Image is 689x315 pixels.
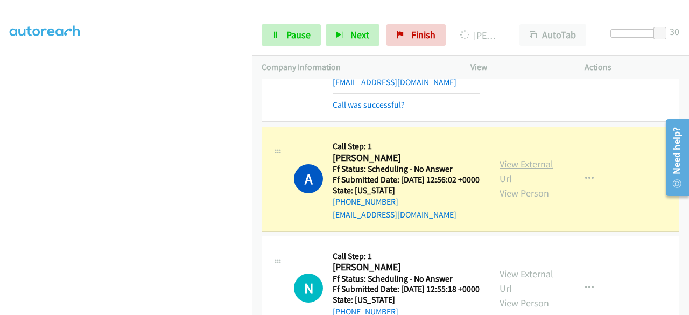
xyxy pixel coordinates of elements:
[519,24,586,46] button: AutoTab
[326,24,379,46] button: Next
[500,187,549,199] a: View Person
[585,61,679,74] p: Actions
[333,100,405,110] a: Call was successful?
[294,164,323,193] h1: A
[350,29,369,41] span: Next
[294,274,323,303] h1: N
[333,295,480,305] h5: State: [US_STATE]
[333,284,480,295] h5: Ff Submitted Date: [DATE] 12:55:18 +0000
[262,61,451,74] p: Company Information
[470,61,565,74] p: View
[500,297,549,309] a: View Person
[500,158,553,185] a: View External Url
[333,164,480,174] h5: Ff Status: Scheduling - No Answer
[333,251,480,262] h5: Call Step: 1
[286,29,311,41] span: Pause
[460,28,500,43] p: [PERSON_NAME]
[333,174,480,185] h5: Ff Submitted Date: [DATE] 12:56:02 +0000
[386,24,446,46] a: Finish
[658,115,689,200] iframe: Resource Center
[333,152,476,164] h2: [PERSON_NAME]
[294,274,323,303] div: The call is yet to be attempted
[262,24,321,46] a: Pause
[333,274,480,284] h5: Ff Status: Scheduling - No Answer
[333,261,476,274] h2: [PERSON_NAME]
[333,185,480,196] h5: State: [US_STATE]
[333,209,456,220] a: [EMAIL_ADDRESS][DOMAIN_NAME]
[670,24,679,39] div: 30
[333,197,398,207] a: [PHONE_NUMBER]
[333,141,480,152] h5: Call Step: 1
[333,77,456,87] a: [EMAIL_ADDRESS][DOMAIN_NAME]
[500,268,553,295] a: View External Url
[411,29,435,41] span: Finish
